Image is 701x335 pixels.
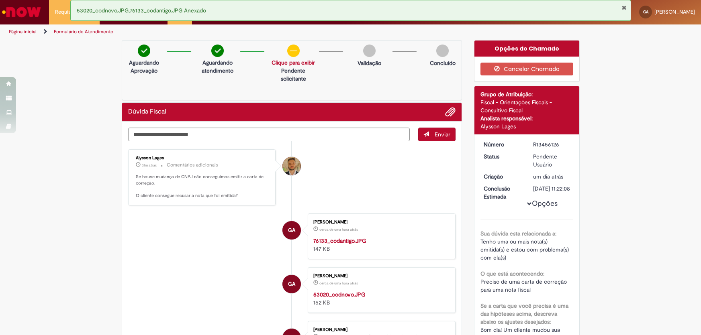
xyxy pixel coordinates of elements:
div: R13456126 [533,140,570,148]
div: [PERSON_NAME] [313,327,447,332]
a: 53020_codnovo.JPG [313,291,365,298]
div: [DATE] 11:22:08 [533,185,570,193]
small: Comentários adicionais [167,162,218,169]
p: Aguardando atendimento [198,59,236,75]
div: Alysson Lages [136,156,270,160]
b: Se a carta que você precisa é uma das hipóteses acima, descreva abaixo os ajustes desejados: [480,302,568,325]
b: O que está acontecendo: [480,270,544,277]
a: Página inicial [9,28,37,35]
span: GA [288,221,295,240]
img: img-circle-grey.png [436,45,449,57]
div: [PERSON_NAME] [313,274,447,278]
div: Alysson Lages [480,122,573,130]
div: Grupo de Atribuição: [480,90,573,98]
div: Opções do Chamado [474,41,579,57]
time: 29/08/2025 12:27:33 [319,227,358,232]
img: ServiceNow [1,4,42,20]
img: check-circle-green.png [211,45,224,57]
ul: Trilhas de página [6,24,461,39]
img: img-circle-grey.png [363,45,376,57]
div: Alysson Lages [282,157,301,175]
div: 28/08/2025 09:22:55 [533,173,570,181]
p: Pendente solicitante [272,67,315,83]
div: Analista responsável: [480,114,573,122]
span: cerca de uma hora atrás [319,227,358,232]
p: Se houve mudança de CNPJ não conseguimos emitir a carta de correção. O cliente consegue recusar a... [136,174,270,199]
button: Adicionar anexos [445,107,456,117]
button: Fechar Notificação [621,4,627,11]
a: 76133_codantigo.JPG [313,237,366,244]
div: Giovana De Lima Alves [282,221,301,240]
div: Giovana De Lima Alves [282,275,301,293]
span: [PERSON_NAME] [654,8,695,15]
div: 147 KB [313,237,447,253]
span: um dia atrás [533,173,563,180]
img: circle-minus.png [287,45,300,57]
span: GA [643,9,648,14]
div: [PERSON_NAME] [313,220,447,225]
span: Requisições [55,8,83,16]
time: 28/08/2025 09:22:55 [533,173,563,180]
a: Formulário de Atendimento [54,28,113,35]
span: Enviar [435,131,450,138]
p: Aguardando Aprovação [125,59,163,75]
b: Sua dúvida esta relacionada a: [480,230,556,237]
div: Fiscal - Orientações Fiscais - Consultivo Fiscal [480,98,573,114]
time: 29/08/2025 12:27:32 [319,281,358,286]
div: 152 KB [313,290,447,307]
button: Enviar [418,128,456,141]
dt: Criação [478,173,527,181]
span: Tenho uma ou mais nota(s) emitida(s) e estou com problema(s) com ela(s) [480,238,570,261]
dt: Conclusão Estimada [478,185,527,201]
span: Preciso de uma carta de correção para uma nota fiscal [480,278,568,293]
dt: Status [478,152,527,160]
span: 53020_codnovo.JPG,76133_codantigo.JPG Anexado [77,7,206,14]
p: Concluído [430,59,456,67]
h2: Dúvida Fiscal Histórico de tíquete [128,108,166,116]
p: Validação [358,59,381,67]
span: GA [288,274,295,294]
img: check-circle-green.png [138,45,150,57]
a: Clique para exibir [272,59,315,66]
time: 29/08/2025 13:15:13 [142,163,157,168]
div: Pendente Usuário [533,152,570,169]
span: 31m atrás [142,163,157,168]
button: Cancelar Chamado [480,63,573,75]
textarea: Digite sua mensagem aqui... [128,128,410,141]
span: cerca de uma hora atrás [319,281,358,286]
dt: Número [478,140,527,148]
